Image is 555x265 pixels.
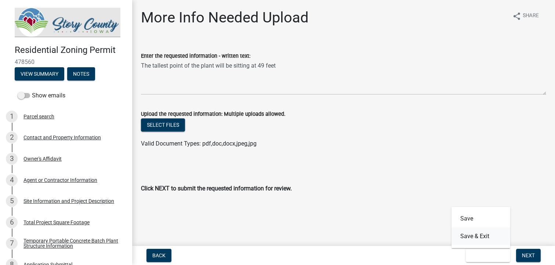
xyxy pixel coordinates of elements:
[23,178,97,183] div: Agent or Contractor Information
[23,114,54,119] div: Parcel search
[146,249,171,262] button: Back
[141,185,292,192] strong: Click NEXT to submit the requested information for review.
[512,12,521,21] i: share
[141,9,309,26] h1: More Info Needed Upload
[141,54,250,59] label: Enter the requested information - written text:
[6,174,18,186] div: 4
[451,207,510,248] div: Save & Exit
[472,253,500,258] span: Save & Exit
[522,253,535,258] span: Next
[451,210,510,228] button: Save
[15,58,117,65] span: 478560
[18,91,65,100] label: Show emails
[23,156,62,161] div: Owner's Affidavit
[15,8,120,37] img: Story County, Iowa
[23,135,101,140] div: Contact and Property Information
[6,237,18,249] div: 7
[15,67,64,80] button: View Summary
[141,118,185,132] button: Select files
[67,67,95,80] button: Notes
[152,253,166,258] span: Back
[67,71,95,77] wm-modal-confirm: Notes
[6,195,18,207] div: 5
[15,45,126,55] h4: Residential Zoning Permit
[451,228,510,245] button: Save & Exit
[6,111,18,122] div: 1
[141,112,286,117] label: Upload the requested information: Multiple uploads allowed.
[516,249,541,262] button: Next
[15,71,64,77] wm-modal-confirm: Summary
[523,12,539,21] span: Share
[141,140,257,147] span: Valid Document Types: pdf,doc,docx,jpeg,jpg
[6,216,18,228] div: 6
[507,9,545,23] button: shareShare
[23,238,120,248] div: Temporary Portable Concrete Batch Plant Structure Information
[6,132,18,143] div: 2
[6,153,18,165] div: 3
[23,220,90,225] div: Total Project Square Footage
[23,198,114,204] div: Site Information and Project Description
[466,249,510,262] button: Save & Exit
